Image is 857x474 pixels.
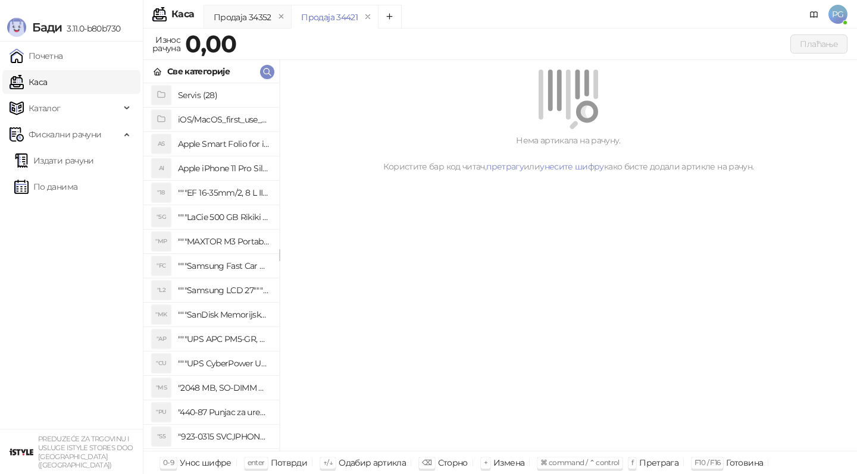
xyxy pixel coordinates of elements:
a: Каса [10,70,47,94]
div: AS [152,134,171,153]
button: remove [274,12,289,22]
h4: """Samsung Fast Car Charge Adapter, brzi auto punja_, boja crna""" [178,256,270,275]
strong: 0,00 [185,29,236,58]
span: 0-9 [163,458,174,467]
div: "18 [152,183,171,202]
div: "PU [152,403,171,422]
div: Унос шифре [180,455,232,470]
h4: "2048 MB, SO-DIMM DDRII, 667 MHz, Napajanje 1,8 0,1 V, Latencija CL5" [178,378,270,397]
div: Готовина [726,455,763,470]
button: Плаћање [790,34,847,54]
span: ↑/↓ [323,458,333,467]
div: Све категорије [167,65,230,78]
div: Продаја 34352 [214,11,271,24]
div: Потврди [271,455,308,470]
img: 64x64-companyLogo-77b92cf4-9946-4f36-9751-bf7bb5fd2c7d.png [10,440,33,464]
h4: """SanDisk Memorijska kartica 256GB microSDXC sa SD adapterom SDSQXA1-256G-GN6MA - Extreme PLUS, ... [178,305,270,324]
div: "MK [152,305,171,324]
a: Документација [805,5,824,24]
div: "MP [152,232,171,251]
div: "S5 [152,427,171,446]
h4: "923-0315 SVC,IPHONE 5/5S BATTERY REMOVAL TRAY Držač za iPhone sa kojim se otvara display [178,427,270,446]
span: F10 / F16 [695,458,720,467]
a: претрагу [486,161,524,172]
button: Add tab [378,5,402,29]
span: + [484,458,487,467]
a: Издати рачуни [14,149,94,172]
span: PG [828,5,847,24]
span: Фискални рачуни [29,123,101,146]
div: "CU [152,354,171,373]
div: "L2 [152,281,171,300]
small: PREDUZEĆE ZA TRGOVINU I USLUGE ISTYLE STORES DOO [GEOGRAPHIC_DATA] ([GEOGRAPHIC_DATA]) [38,435,133,469]
div: "5G [152,208,171,227]
div: Измена [493,455,524,470]
div: Одабир артикла [339,455,406,470]
h4: """UPS APC PM5-GR, Essential Surge Arrest,5 utic_nica""" [178,329,270,349]
div: Сторно [438,455,468,470]
h4: """Samsung LCD 27"""" C27F390FHUXEN""" [178,281,270,300]
h4: Apple iPhone 11 Pro Silicone Case - Black [178,159,270,178]
div: grid [143,83,279,451]
span: 3.11.0-b80b730 [62,23,120,34]
div: Продаја 34421 [301,11,358,24]
span: Бади [32,20,62,34]
div: "AP [152,329,171,349]
div: "FC [152,256,171,275]
a: унесите шифру [540,161,604,172]
img: Logo [7,18,26,37]
h4: """MAXTOR M3 Portable 2TB 2.5"""" crni eksterni hard disk HX-M201TCB/GM""" [178,232,270,251]
span: ⌘ command / ⌃ control [540,458,620,467]
button: remove [360,12,376,22]
h4: """UPS CyberPower UT650EG, 650VA/360W , line-int., s_uko, desktop""" [178,354,270,373]
div: Претрага [639,455,678,470]
a: Почетна [10,44,63,68]
span: ⌫ [422,458,431,467]
h4: """EF 16-35mm/2, 8 L III USM""" [178,183,270,202]
div: AI [152,159,171,178]
span: enter [248,458,265,467]
h4: Apple Smart Folio for iPad mini (A17 Pro) - Sage [178,134,270,153]
h4: """LaCie 500 GB Rikiki USB 3.0 / Ultra Compact & Resistant aluminum / USB 3.0 / 2.5""""""" [178,208,270,227]
span: Каталог [29,96,61,120]
h4: Servis (28) [178,86,270,105]
span: f [631,458,633,467]
a: По данима [14,175,77,199]
h4: iOS/MacOS_first_use_assistance (4) [178,110,270,129]
div: "MS [152,378,171,397]
h4: "440-87 Punjac za uredjaje sa micro USB portom 4/1, Stand." [178,403,270,422]
div: Каса [171,10,194,19]
div: Износ рачуна [150,32,183,56]
div: Нема артикала на рачуну. Користите бар код читач, или како бисте додали артикле на рачун. [294,134,843,173]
